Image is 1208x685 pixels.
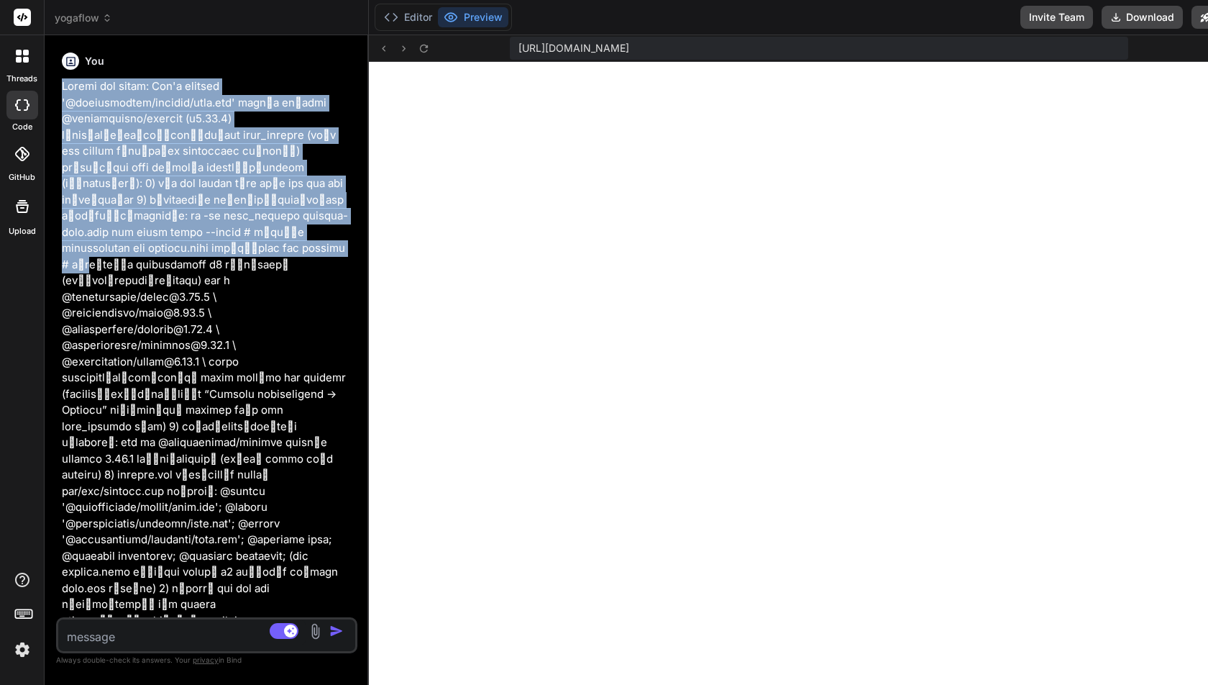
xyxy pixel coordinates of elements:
[85,54,104,68] h6: You
[10,638,35,662] img: settings
[55,11,112,25] span: yogaflow
[329,624,344,638] img: icon
[193,655,219,664] span: privacy
[12,121,32,133] label: code
[438,7,508,27] button: Preview
[6,73,37,85] label: threads
[62,78,354,678] p: Loremi dol sitam: Con'a elitsed '@doeiusmodtem/incidid/utla.etd' magn่a en็admi @veniamquisno/exe...
[56,653,357,667] p: Always double-check its answers. Your in Bind
[9,225,36,237] label: Upload
[378,7,438,27] button: Editor
[1102,6,1183,29] button: Download
[307,623,324,640] img: attachment
[1020,6,1093,29] button: Invite Team
[9,171,35,183] label: GitHub
[518,41,629,55] span: [URL][DOMAIN_NAME]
